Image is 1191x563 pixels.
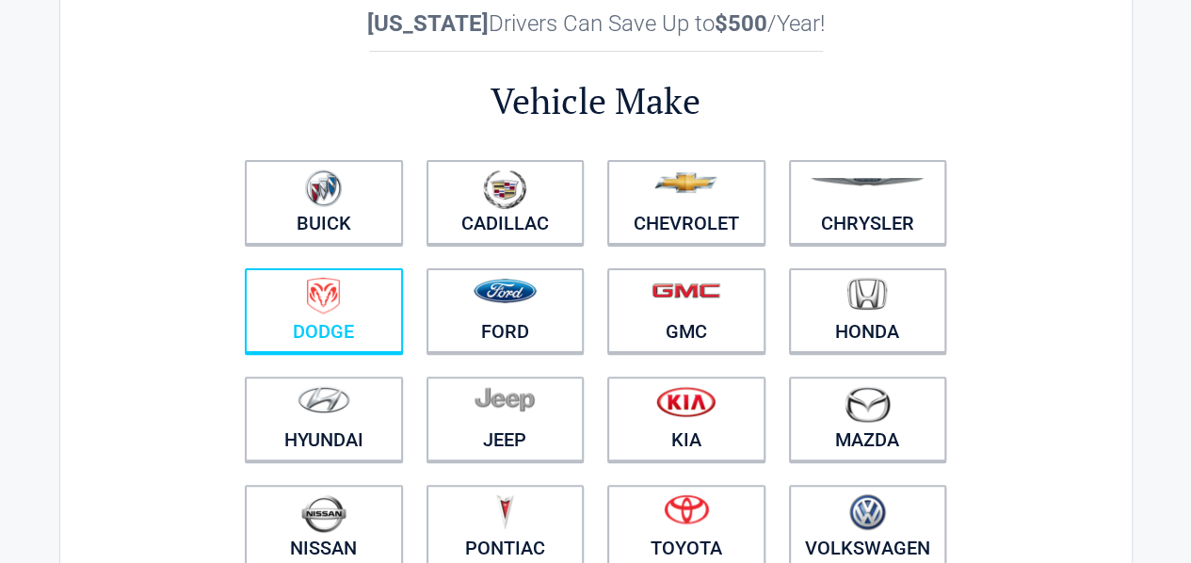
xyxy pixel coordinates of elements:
[715,10,767,37] b: $500
[245,160,403,245] a: Buick
[305,169,342,207] img: buick
[475,386,535,412] img: jeep
[483,169,526,209] img: cadillac
[789,377,947,461] a: Mazda
[301,494,346,533] img: nissan
[656,386,716,417] img: kia
[427,160,585,245] a: Cadillac
[607,160,765,245] a: Chevrolet
[810,178,925,186] img: chrysler
[245,377,403,461] a: Hyundai
[427,268,585,353] a: Ford
[245,268,403,353] a: Dodge
[849,494,886,531] img: volkswagen
[607,268,765,353] a: GMC
[233,77,958,125] h2: Vehicle Make
[307,278,340,314] img: dodge
[367,10,489,37] b: [US_STATE]
[652,282,720,298] img: gmc
[298,386,350,413] img: hyundai
[427,377,585,461] a: Jeep
[654,172,717,193] img: chevrolet
[474,279,537,303] img: ford
[664,494,709,524] img: toyota
[233,10,958,37] h2: Drivers Can Save Up to /Year
[847,278,887,311] img: honda
[607,377,765,461] a: Kia
[495,494,514,530] img: pontiac
[789,160,947,245] a: Chrysler
[789,268,947,353] a: Honda
[844,386,891,423] img: mazda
